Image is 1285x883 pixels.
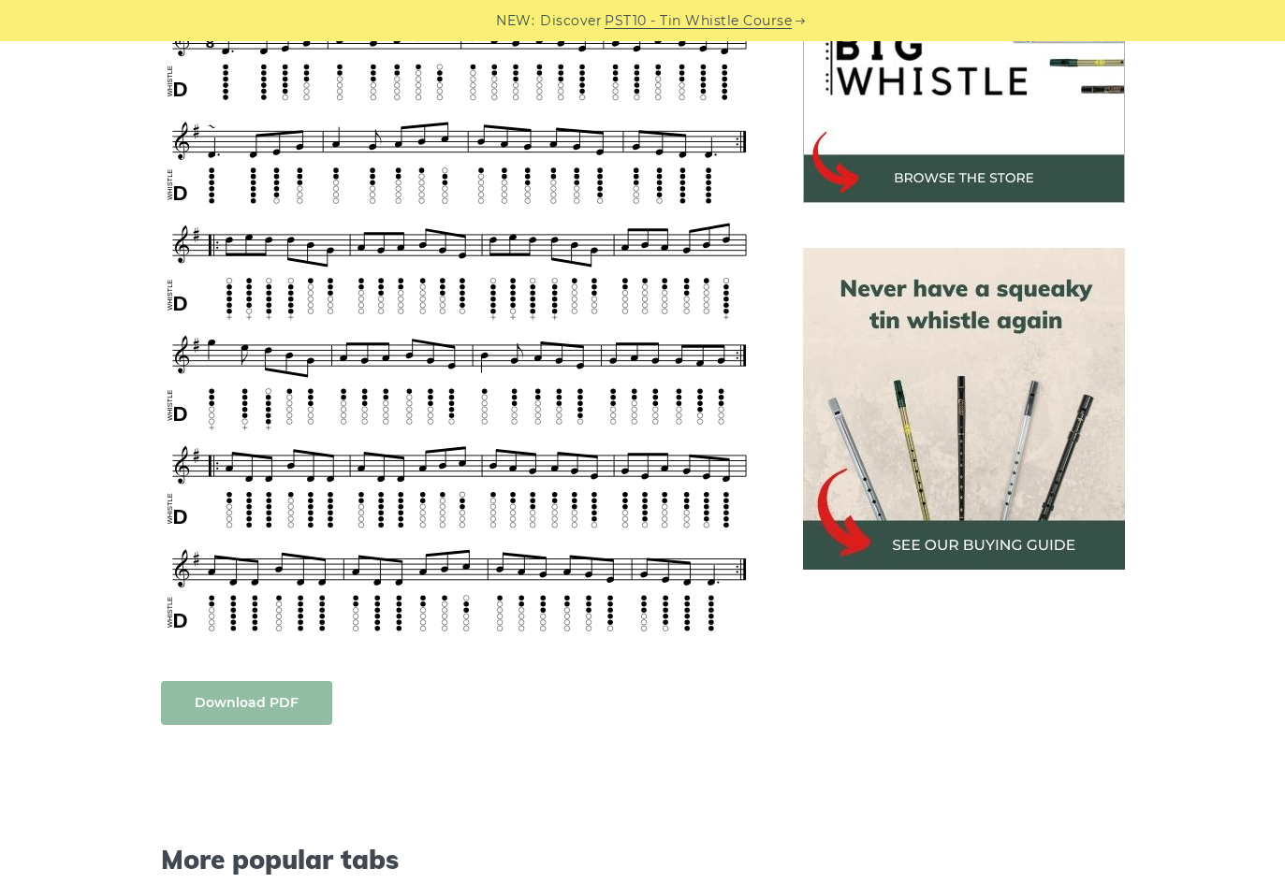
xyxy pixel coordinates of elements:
[161,844,758,876] span: More popular tabs
[540,10,602,32] span: Discover
[605,10,792,32] a: PST10 - Tin Whistle Course
[161,681,332,725] a: Download PDF
[496,10,534,32] span: NEW:
[803,248,1125,570] img: tin whistle buying guide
